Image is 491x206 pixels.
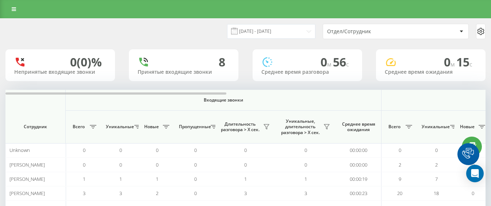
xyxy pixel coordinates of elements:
span: 1 [119,176,122,182]
span: 3 [119,190,122,197]
td: 00:00:00 [336,143,381,157]
span: 3 [304,190,307,197]
span: Пропущенные [179,124,208,130]
span: м [450,60,456,68]
span: 0 [194,161,197,168]
div: Open Intercom Messenger [466,165,484,182]
span: 0 [304,147,307,153]
span: 0 [194,147,197,153]
span: [PERSON_NAME] [9,176,45,182]
span: [PERSON_NAME] [9,190,45,197]
span: Уникальные [422,124,448,130]
span: 0 [321,54,333,70]
span: Уникальные [106,124,132,130]
span: 1 [83,176,85,182]
span: [PERSON_NAME] [9,161,45,168]
span: 1 [304,176,307,182]
span: 20 [397,190,402,197]
div: Принятые входящие звонки [138,69,230,75]
span: м [327,60,333,68]
span: 0 [399,147,401,153]
span: 2 [156,190,158,197]
span: 2 [435,161,438,168]
span: Уникальные, длительность разговора > Х сек. [279,118,321,136]
span: 56 [333,54,349,70]
span: Unknown [9,147,30,153]
span: c [469,60,472,68]
span: 0 [194,190,197,197]
td: 00:00:00 [336,157,381,172]
span: 15 [456,54,472,70]
span: 0 [244,161,247,168]
span: Сотрудник [12,124,59,130]
div: 8 [219,55,225,69]
span: 9 [399,176,401,182]
span: 3 [83,190,85,197]
div: 0 (0)% [70,55,102,69]
span: 0 [119,147,122,153]
span: Новые [458,124,476,130]
span: c [346,60,349,68]
span: 0 [194,176,197,182]
span: 2 [399,161,401,168]
span: Всего [69,124,88,130]
span: 0 [83,161,85,168]
span: 0 [304,161,307,168]
span: 0 [472,190,474,197]
span: 0 [119,161,122,168]
span: 18 [434,190,439,197]
span: 0 [444,54,456,70]
div: Отдел/Сотрудник [327,28,414,35]
span: Новые [142,124,161,130]
span: 0 [156,147,158,153]
span: 7 [435,176,438,182]
span: Среднее время ожидания [341,121,376,133]
span: 0 [435,147,438,153]
td: 00:00:19 [336,172,381,186]
span: 1 [244,176,247,182]
span: 0 [156,161,158,168]
td: 00:00:23 [336,186,381,201]
span: Входящие звонки [85,97,362,103]
span: 0 [244,147,247,153]
span: 1 [156,176,158,182]
span: 0 [83,147,85,153]
span: Длительность разговора > Х сек. [219,121,261,133]
div: Среднее время разговора [261,69,353,75]
span: 3 [244,190,247,197]
span: Всего [385,124,403,130]
div: Непринятые входящие звонки [14,69,106,75]
div: Среднее время ожидания [385,69,477,75]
